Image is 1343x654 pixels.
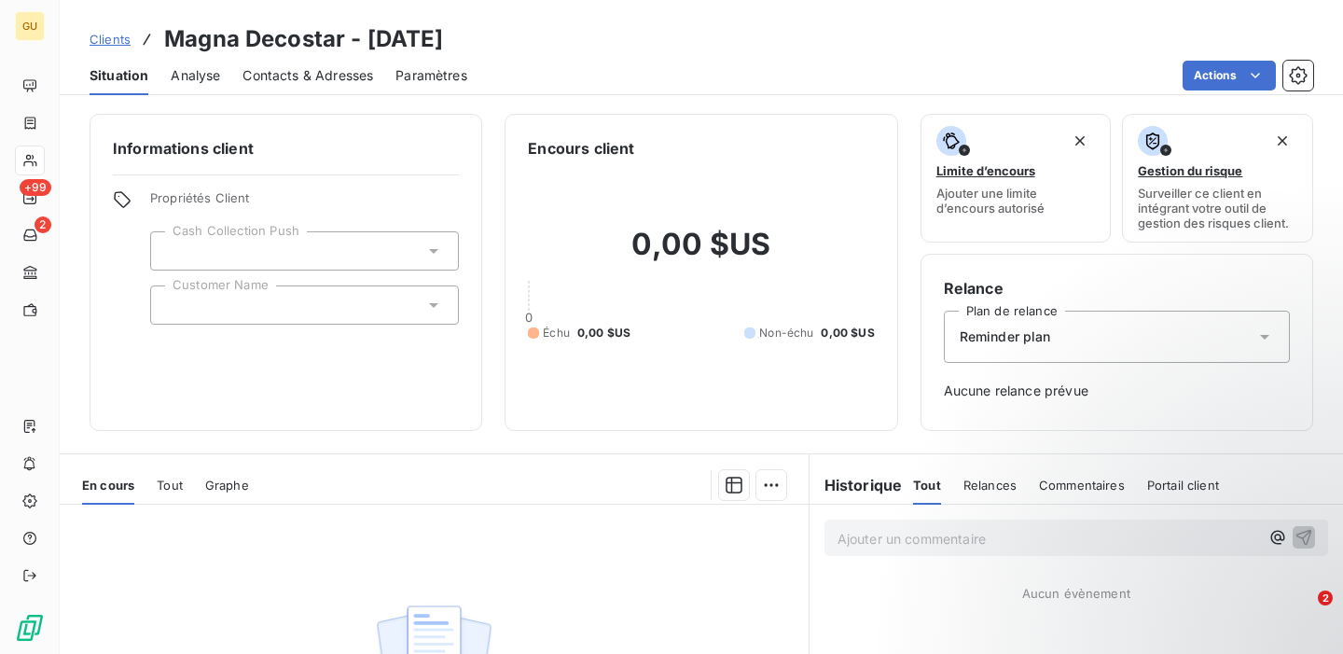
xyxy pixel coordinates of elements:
h6: Encours client [528,137,634,160]
span: Analyse [171,66,220,85]
span: Relances [963,478,1017,493]
span: Surveiller ce client en intégrant votre outil de gestion des risques client. [1138,186,1297,230]
h3: Magna Decostar - [DATE] [164,22,443,56]
span: 0,00 $US [577,325,630,341]
span: Graphe [205,478,249,493]
span: Paramètres [395,66,467,85]
span: Reminder plan [960,327,1051,346]
span: 0 [525,310,533,325]
h6: Historique [810,474,903,496]
span: Limite d’encours [936,163,1035,178]
button: Actions [1183,61,1276,90]
h2: 0,00 $US [528,226,874,282]
h6: Informations client [113,137,459,160]
a: Clients [90,30,131,49]
span: Contacts & Adresses [242,66,373,85]
iframe: Intercom live chat [1280,591,1324,635]
span: Clients [90,32,131,47]
div: GU [15,11,45,41]
h6: Relance [944,277,1290,299]
iframe: Intercom notifications message [970,473,1343,604]
span: +99 [20,179,51,196]
span: Propriétés Client [150,190,459,216]
span: Situation [90,66,148,85]
span: Échu [543,325,570,341]
input: Ajouter une valeur [166,297,181,313]
span: 0,00 $US [821,325,874,341]
input: Ajouter une valeur [166,243,181,259]
span: Gestion du risque [1138,163,1242,178]
span: Non-échu [759,325,813,341]
span: Tout [157,478,183,493]
button: Gestion du risqueSurveiller ce client en intégrant votre outil de gestion des risques client. [1122,114,1313,243]
span: Ajouter une limite d’encours autorisé [936,186,1096,216]
span: 2 [1318,591,1333,605]
span: Aucune relance prévue [944,382,1290,400]
button: Limite d’encoursAjouter une limite d’encours autorisé [921,114,1112,243]
span: 2 [35,216,51,233]
span: En cours [82,478,134,493]
img: Logo LeanPay [15,613,45,643]
span: Tout [913,478,941,493]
